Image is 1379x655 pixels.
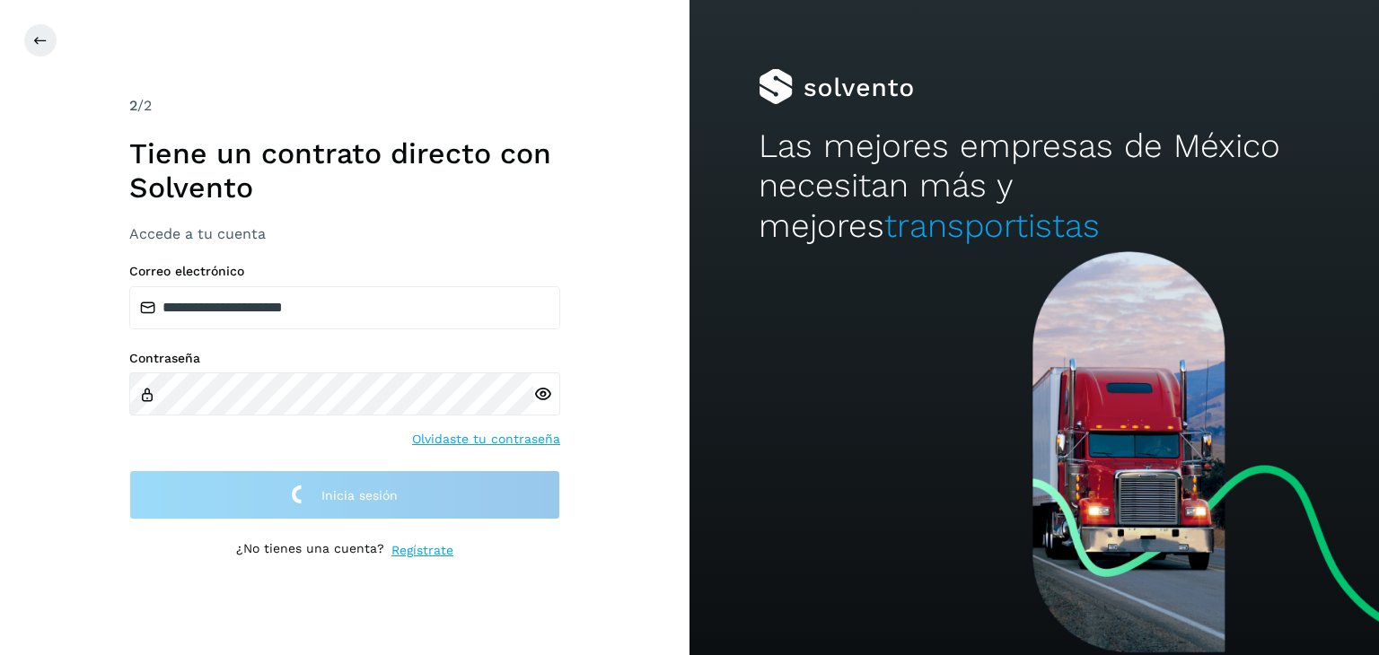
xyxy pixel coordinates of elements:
label: Contraseña [129,351,560,366]
a: Regístrate [391,541,453,560]
a: Olvidaste tu contraseña [412,430,560,449]
span: transportistas [884,206,1100,245]
label: Correo electrónico [129,264,560,279]
p: ¿No tienes una cuenta? [236,541,384,560]
h3: Accede a tu cuenta [129,225,560,242]
div: /2 [129,95,560,117]
span: 2 [129,97,137,114]
button: Inicia sesión [129,470,560,520]
span: Inicia sesión [321,489,398,502]
h2: Las mejores empresas de México necesitan más y mejores [759,127,1310,246]
h1: Tiene un contrato directo con Solvento [129,136,560,205]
